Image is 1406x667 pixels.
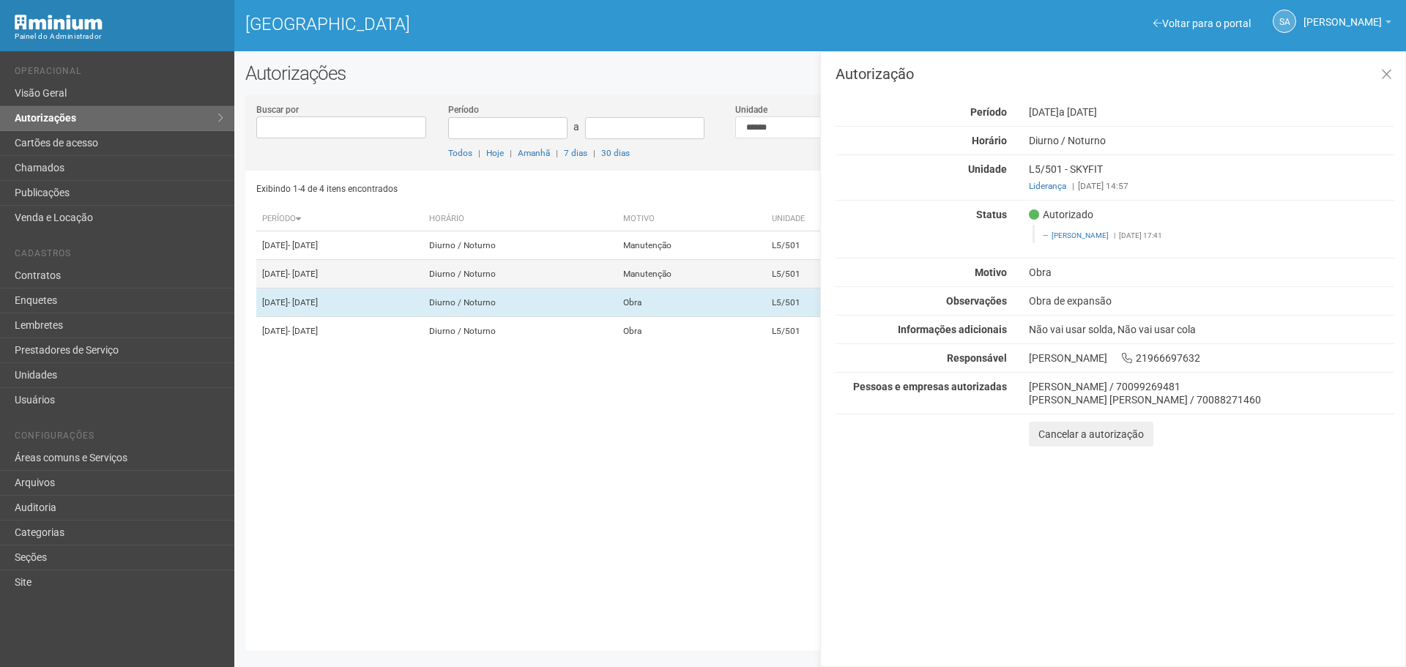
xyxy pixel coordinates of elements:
[448,148,472,158] a: Todos
[1043,231,1386,241] footer: [DATE] 17:41
[15,15,103,30] img: Minium
[1052,231,1109,239] a: [PERSON_NAME]
[1018,105,1405,119] div: [DATE]
[556,148,558,158] span: |
[1029,208,1093,221] span: Autorizado
[601,148,630,158] a: 30 dias
[423,288,617,317] td: Diurno / Noturno
[1018,163,1405,193] div: L5/501 - SKYFIT
[1059,106,1097,118] span: a [DATE]
[593,148,595,158] span: |
[256,207,423,231] th: Período
[256,317,423,346] td: [DATE]
[448,103,479,116] label: Período
[1303,18,1391,30] a: [PERSON_NAME]
[766,317,877,346] td: L5/501
[423,260,617,288] td: Diurno / Noturno
[15,30,223,43] div: Painel do Administrador
[975,267,1007,278] strong: Motivo
[735,103,767,116] label: Unidade
[15,431,223,446] li: Configurações
[1018,134,1405,147] div: Diurno / Noturno
[898,324,1007,335] strong: Informações adicionais
[245,62,1395,84] h2: Autorizações
[972,135,1007,146] strong: Horário
[836,67,1394,81] h3: Autorização
[617,260,766,288] td: Manutenção
[976,209,1007,220] strong: Status
[15,66,223,81] li: Operacional
[423,317,617,346] td: Diurno / Noturno
[288,269,318,279] span: - [DATE]
[423,231,617,260] td: Diurno / Noturno
[617,231,766,260] td: Manutenção
[15,248,223,264] li: Cadastros
[1072,181,1074,191] span: |
[1029,179,1394,193] div: [DATE] 14:57
[1029,393,1394,406] div: [PERSON_NAME] [PERSON_NAME] / 70088271460
[853,381,1007,392] strong: Pessoas e empresas autorizadas
[968,163,1007,175] strong: Unidade
[564,148,587,158] a: 7 dias
[1029,181,1066,191] a: Liderança
[1273,10,1296,33] a: SA
[1018,294,1405,308] div: Obra de expansão
[1114,231,1115,239] span: |
[256,103,299,116] label: Buscar por
[1018,351,1405,365] div: [PERSON_NAME] 21966697632
[245,15,809,34] h1: [GEOGRAPHIC_DATA]
[256,260,423,288] td: [DATE]
[256,288,423,317] td: [DATE]
[1303,2,1382,28] span: Silvio Anjos
[256,231,423,260] td: [DATE]
[946,295,1007,307] strong: Observações
[766,260,877,288] td: L5/501
[1029,380,1394,393] div: [PERSON_NAME] / 70099269481
[256,178,817,200] div: Exibindo 1-4 de 4 itens encontrados
[288,240,318,250] span: - [DATE]
[947,352,1007,364] strong: Responsável
[288,326,318,336] span: - [DATE]
[478,148,480,158] span: |
[617,288,766,317] td: Obra
[617,207,766,231] th: Motivo
[1018,323,1405,336] div: Não vai usar solda, Não vai usar cola
[1029,422,1153,447] button: Cancelar a autorização
[1018,266,1405,279] div: Obra
[518,148,550,158] a: Amanhã
[617,317,766,346] td: Obra
[486,148,504,158] a: Hoje
[288,297,318,308] span: - [DATE]
[1153,18,1251,29] a: Voltar para o portal
[423,207,617,231] th: Horário
[970,106,1007,118] strong: Período
[573,121,579,133] span: a
[766,231,877,260] td: L5/501
[510,148,512,158] span: |
[766,207,877,231] th: Unidade
[766,288,877,317] td: L5/501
